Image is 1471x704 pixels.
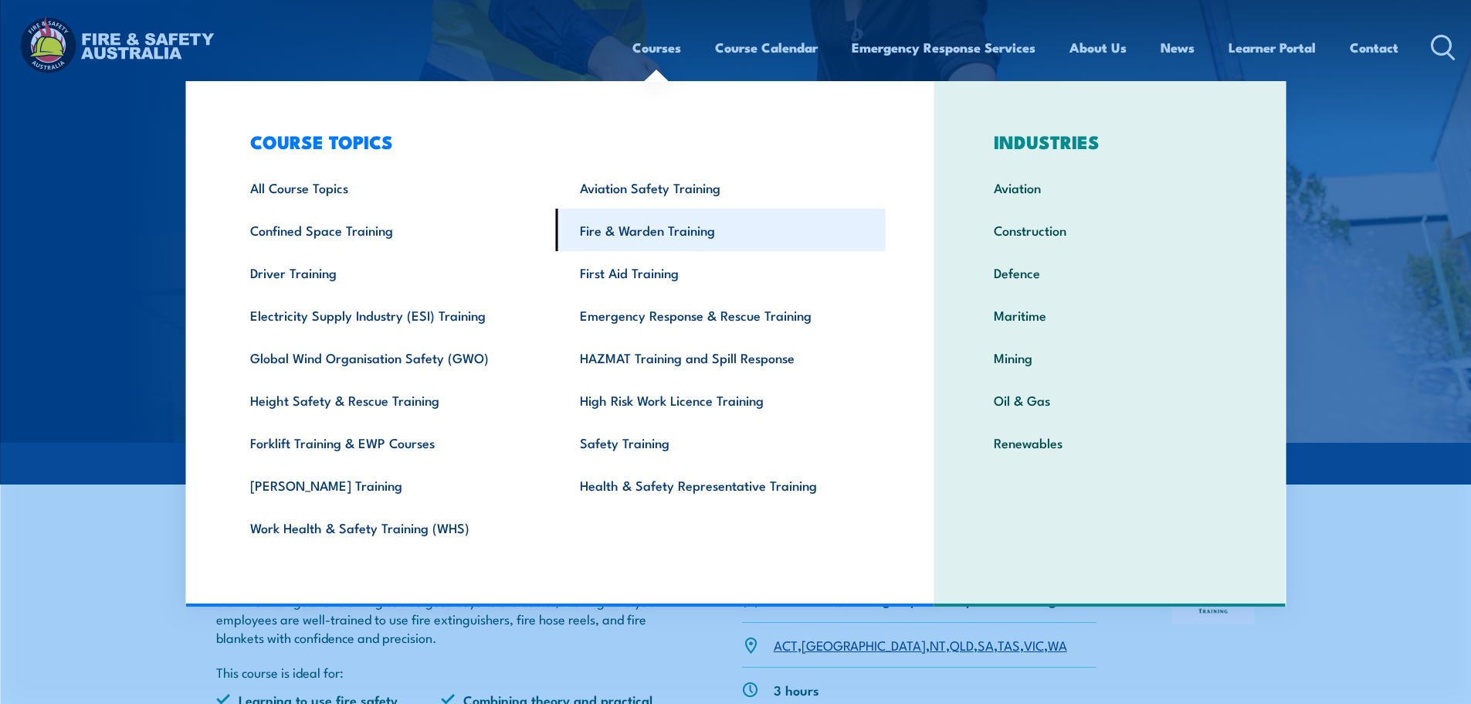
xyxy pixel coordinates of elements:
[1350,27,1398,68] a: Contact
[216,592,667,646] p: Our Fire Extinguisher training course goes beyond the basics, making sure your employees are well...
[970,131,1250,152] h3: INDUSTRIES
[950,635,974,654] a: QLD
[556,251,886,294] a: First Aid Training
[930,635,946,654] a: NT
[774,636,1067,654] p: , , , , , , ,
[632,27,681,68] a: Courses
[226,379,556,421] a: Height Safety & Rescue Training
[970,294,1250,336] a: Maritime
[970,166,1250,209] a: Aviation
[1069,27,1127,68] a: About Us
[970,251,1250,294] a: Defence
[556,379,886,421] a: High Risk Work Licence Training
[556,464,886,506] a: Health & Safety Representative Training
[226,251,556,294] a: Driver Training
[226,131,886,152] h3: COURSE TOPICS
[978,635,994,654] a: SA
[970,421,1250,464] a: Renewables
[226,421,556,464] a: Forklift Training & EWP Courses
[556,166,886,209] a: Aviation Safety Training
[1229,27,1316,68] a: Learner Portal
[970,209,1250,251] a: Construction
[226,506,556,549] a: Work Health & Safety Training (WHS)
[774,635,798,654] a: ACT
[802,635,926,654] a: [GEOGRAPHIC_DATA]
[556,294,886,336] a: Emergency Response & Rescue Training
[216,663,667,681] p: This course is ideal for:
[970,379,1250,421] a: Oil & Gas
[226,464,556,506] a: [PERSON_NAME] Training
[1024,635,1044,654] a: VIC
[774,681,819,699] p: 3 hours
[852,27,1035,68] a: Emergency Response Services
[998,635,1020,654] a: TAS
[556,421,886,464] a: Safety Training
[1048,635,1067,654] a: WA
[226,336,556,379] a: Global Wind Organisation Safety (GWO)
[226,294,556,336] a: Electricity Supply Industry (ESI) Training
[556,209,886,251] a: Fire & Warden Training
[970,336,1250,379] a: Mining
[774,590,1063,608] p: Individuals, Small groups or Corporate bookings
[715,27,818,68] a: Course Calendar
[226,209,556,251] a: Confined Space Training
[1161,27,1195,68] a: News
[556,336,886,379] a: HAZMAT Training and Spill Response
[226,166,556,209] a: All Course Topics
